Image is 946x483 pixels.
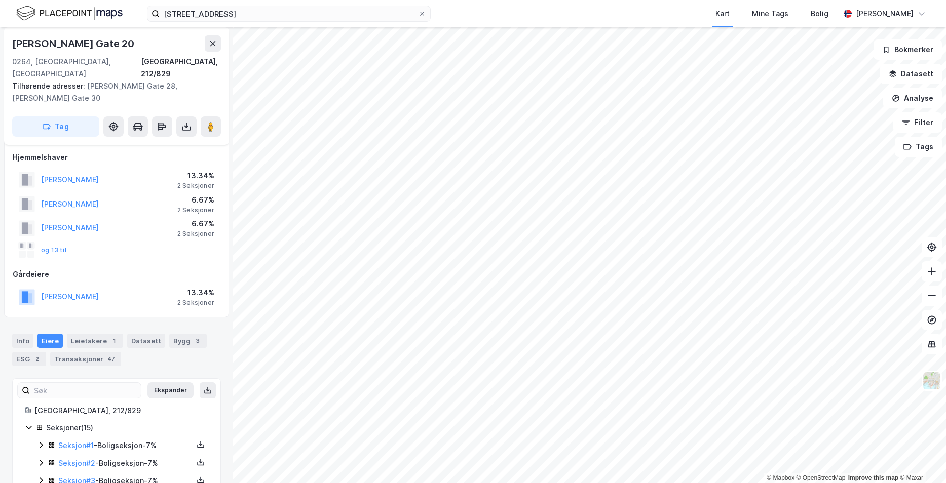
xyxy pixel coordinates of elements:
[880,64,942,84] button: Datasett
[177,230,214,238] div: 2 Seksjoner
[177,299,214,307] div: 2 Seksjoner
[12,352,46,366] div: ESG
[715,8,730,20] div: Kart
[37,334,63,348] div: Eiere
[58,439,193,452] div: - Boligseksjon - 7%
[127,334,165,348] div: Datasett
[141,56,221,80] div: [GEOGRAPHIC_DATA], 212/829
[46,422,208,434] div: Seksjoner ( 15 )
[177,218,214,230] div: 6.67%
[193,336,203,346] div: 3
[58,459,95,467] a: Seksjon#2
[147,382,194,398] button: Ekspander
[67,334,123,348] div: Leietakere
[177,206,214,214] div: 2 Seksjoner
[797,474,846,481] a: OpenStreetMap
[12,116,99,137] button: Tag
[105,354,117,364] div: 47
[58,457,193,469] div: - Boligseksjon - 7%
[895,137,942,157] button: Tags
[13,151,220,164] div: Hjemmelshaver
[177,194,214,206] div: 6.67%
[874,39,942,60] button: Bokmerker
[30,383,141,398] input: Søk
[58,441,94,450] a: Seksjon#1
[13,268,220,280] div: Gårdeiere
[177,170,214,182] div: 13.34%
[883,88,942,108] button: Analyse
[767,474,794,481] a: Mapbox
[895,434,946,483] div: Kontrollprogram for chat
[752,8,788,20] div: Mine Tags
[12,35,136,52] div: [PERSON_NAME] Gate 20
[893,112,942,133] button: Filter
[177,182,214,190] div: 2 Seksjoner
[50,352,121,366] div: Transaksjoner
[34,405,208,417] div: [GEOGRAPHIC_DATA], 212/829
[856,8,914,20] div: [PERSON_NAME]
[811,8,828,20] div: Bolig
[12,334,33,348] div: Info
[169,334,207,348] div: Bygg
[32,354,42,364] div: 2
[922,371,941,390] img: Z
[16,5,123,22] img: logo.f888ab2527a4732fd821a326f86c7f29.svg
[160,6,418,21] input: Søk på adresse, matrikkel, gårdeiere, leietakere eller personer
[848,474,898,481] a: Improve this map
[12,80,213,104] div: [PERSON_NAME] Gate 28, [PERSON_NAME] Gate 30
[12,82,87,90] span: Tilhørende adresser:
[109,336,119,346] div: 1
[177,287,214,299] div: 13.34%
[12,56,141,80] div: 0264, [GEOGRAPHIC_DATA], [GEOGRAPHIC_DATA]
[895,434,946,483] iframe: Chat Widget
